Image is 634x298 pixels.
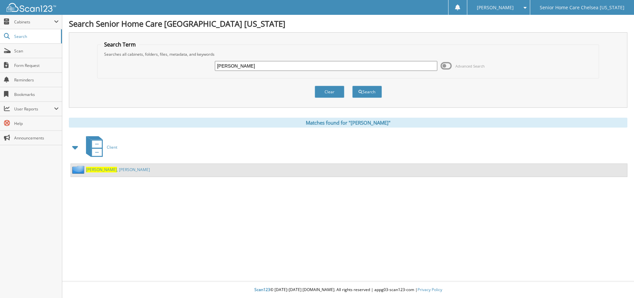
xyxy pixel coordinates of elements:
[86,167,117,172] span: [PERSON_NAME]
[7,3,56,12] img: scan123-logo-white.svg
[72,165,86,174] img: folder2.png
[14,48,59,54] span: Scan
[477,6,514,10] span: [PERSON_NAME]
[14,135,59,141] span: Announcements
[69,118,627,128] div: Matches found for "[PERSON_NAME]"
[14,77,59,83] span: Reminders
[254,287,270,292] span: Scan123
[14,121,59,126] span: Help
[107,144,117,150] span: Client
[455,64,485,69] span: Advanced Search
[540,6,624,10] span: Senior Home Care Chelsea [US_STATE]
[14,63,59,68] span: Form Request
[101,51,596,57] div: Searches all cabinets, folders, files, metadata, and keywords
[14,106,54,112] span: User Reports
[315,86,344,98] button: Clear
[86,167,150,172] a: [PERSON_NAME], [PERSON_NAME]
[82,134,117,160] a: Client
[14,34,58,39] span: Search
[352,86,382,98] button: Search
[101,41,139,48] legend: Search Term
[62,282,634,298] div: © [DATE]-[DATE] [DOMAIN_NAME]. All rights reserved | appg03-scan123-com |
[14,92,59,97] span: Bookmarks
[14,19,54,25] span: Cabinets
[69,18,627,29] h1: Search Senior Home Care [GEOGRAPHIC_DATA] [US_STATE]
[601,266,634,298] iframe: Chat Widget
[418,287,442,292] a: Privacy Policy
